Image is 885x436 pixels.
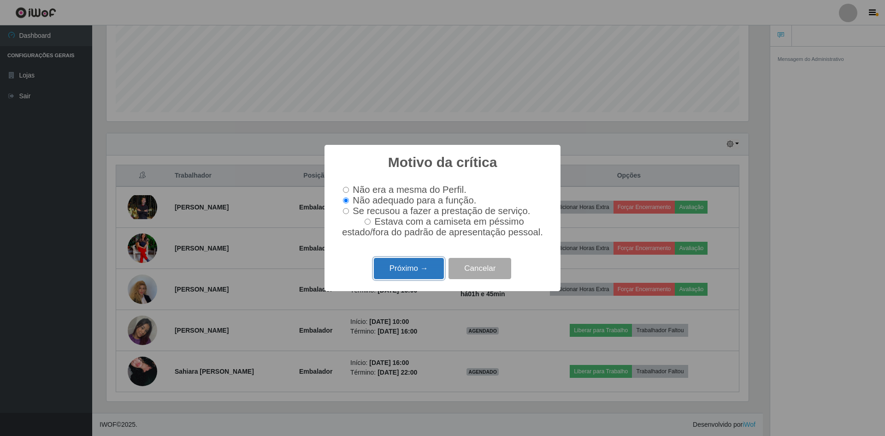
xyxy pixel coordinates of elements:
button: Próximo → [374,258,444,280]
button: Cancelar [448,258,511,280]
h2: Motivo da crítica [388,154,497,171]
span: Estava com a camiseta em péssimo estado/fora do padrão de apresentação pessoal. [342,216,543,237]
input: Estava com a camiseta em péssimo estado/fora do padrão de apresentação pessoal. [365,219,371,225]
input: Não era a mesma do Perfil. [343,187,349,193]
span: Não adequado para a função. [353,195,476,205]
span: Se recusou a fazer a prestação de serviço. [353,206,530,216]
input: Não adequado para a função. [343,197,349,203]
span: Não era a mesma do Perfil. [353,185,466,195]
input: Se recusou a fazer a prestação de serviço. [343,208,349,214]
